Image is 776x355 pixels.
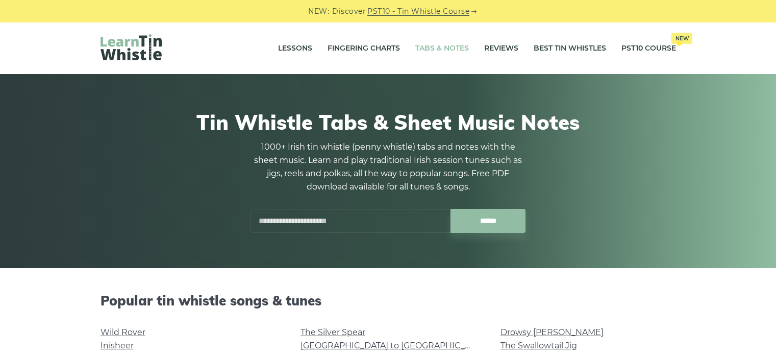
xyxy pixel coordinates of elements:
[101,341,134,350] a: Inisheer
[534,36,606,61] a: Best Tin Whistles
[301,327,365,337] a: The Silver Spear
[101,110,676,134] h1: Tin Whistle Tabs & Sheet Music Notes
[500,341,577,350] a: The Swallowtail Jig
[621,36,676,61] a: PST10 CourseNew
[671,33,692,44] span: New
[101,327,145,337] a: Wild Rover
[301,341,489,350] a: [GEOGRAPHIC_DATA] to [GEOGRAPHIC_DATA]
[328,36,400,61] a: Fingering Charts
[101,293,676,309] h2: Popular tin whistle songs & tunes
[484,36,518,61] a: Reviews
[251,140,526,194] p: 1000+ Irish tin whistle (penny whistle) tabs and notes with the sheet music. Learn and play tradi...
[278,36,312,61] a: Lessons
[500,327,604,337] a: Drowsy [PERSON_NAME]
[101,34,162,60] img: LearnTinWhistle.com
[415,36,469,61] a: Tabs & Notes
